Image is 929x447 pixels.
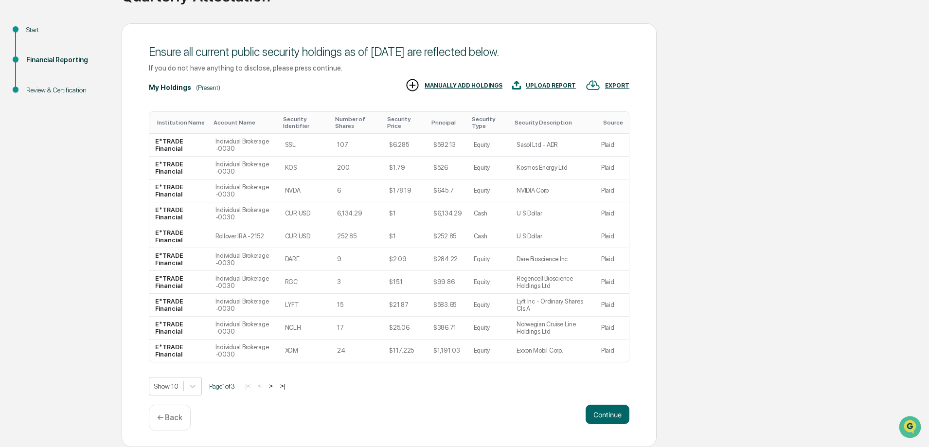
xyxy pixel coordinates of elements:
[586,78,600,92] img: EXPORT
[515,119,591,126] div: Toggle SortBy
[331,248,383,271] td: 9
[33,74,160,84] div: Start new chat
[255,382,265,390] button: <
[595,179,629,202] td: Plaid
[331,317,383,340] td: 17
[210,248,279,271] td: Individual Brokerage -0030
[468,225,511,248] td: Cash
[165,77,177,89] button: Start new chat
[149,271,210,294] td: E*TRADE Financial
[511,317,595,340] td: Norwegian Cruise Line Holdings Ltd
[331,134,383,157] td: 107
[26,55,106,65] div: Financial Reporting
[210,225,279,248] td: Rollover IRA -2152
[266,382,276,390] button: >
[595,225,629,248] td: Plaid
[210,294,279,317] td: Individual Brokerage -0030
[149,64,629,72] div: If you do not have anything to disclose, please press continue.
[431,119,464,126] div: Toggle SortBy
[383,248,428,271] td: $2.09
[71,124,78,131] div: 🗄️
[157,413,182,422] p: ← Back
[605,82,629,89] div: EXPORT
[383,271,428,294] td: $15.1
[595,317,629,340] td: Plaid
[428,340,468,362] td: $1,191.03
[383,340,428,362] td: $117.225
[428,317,468,340] td: $386.71
[6,137,65,155] a: 🔎Data Lookup
[157,119,206,126] div: Toggle SortBy
[428,202,468,225] td: $6,134.29
[97,165,118,172] span: Pylon
[526,82,576,89] div: UPLOAD REPORT
[331,225,383,248] td: 252.85
[331,202,383,225] td: 6,134.29
[383,134,428,157] td: $6.285
[511,157,595,179] td: Kosmos Energy Ltd
[33,84,123,92] div: We're available if you need us!
[279,225,332,248] td: CUR:USD
[428,134,468,157] td: $592.13
[428,294,468,317] td: $583.65
[428,271,468,294] td: $99.86
[425,82,502,89] div: MANUALLY ADD HOLDINGS
[209,382,235,390] span: Page 1 of 3
[468,317,511,340] td: Equity
[405,78,420,92] img: MANUALLY ADD HOLDINGS
[428,157,468,179] td: $526
[149,294,210,317] td: E*TRADE Financial
[468,340,511,362] td: Equity
[511,179,595,202] td: NVIDIA Corp
[10,74,27,92] img: 1746055101610-c473b297-6a78-478c-a979-82029cc54cd1
[331,157,383,179] td: 200
[279,179,332,202] td: NVDA
[26,85,106,95] div: Review & Certification
[69,164,118,172] a: Powered byPylon
[387,116,424,129] div: Toggle SortBy
[586,405,629,424] button: Continue
[214,119,275,126] div: Toggle SortBy
[383,294,428,317] td: $21.87
[279,271,332,294] td: RGC
[428,248,468,271] td: $284.22
[19,141,61,151] span: Data Lookup
[279,294,332,317] td: LYFT
[149,45,629,59] div: Ensure all current public security holdings as of [DATE] are reflected below.
[512,78,521,92] img: UPLOAD REPORT
[472,116,507,129] div: Toggle SortBy
[383,202,428,225] td: $1
[19,123,63,132] span: Preclearance
[595,202,629,225] td: Plaid
[26,25,106,35] div: Start
[595,294,629,317] td: Plaid
[898,415,924,441] iframe: Open customer support
[511,271,595,294] td: Regencell Bioscience Holdings Ltd
[279,157,332,179] td: KOS
[511,340,595,362] td: Exxon Mobil Corp.
[149,134,210,157] td: E*TRADE Financial
[10,124,18,131] div: 🖐️
[595,248,629,271] td: Plaid
[149,202,210,225] td: E*TRADE Financial
[595,340,629,362] td: Plaid
[383,157,428,179] td: $1.79
[6,119,67,136] a: 🖐️Preclearance
[468,179,511,202] td: Equity
[210,317,279,340] td: Individual Brokerage -0030
[603,119,625,126] div: Toggle SortBy
[210,340,279,362] td: Individual Brokerage -0030
[149,317,210,340] td: E*TRADE Financial
[511,225,595,248] td: U S Dollar
[149,157,210,179] td: E*TRADE Financial
[279,134,332,157] td: SSL
[383,317,428,340] td: $25.06
[383,179,428,202] td: $178.19
[335,116,379,129] div: Toggle SortBy
[149,340,210,362] td: E*TRADE Financial
[279,248,332,271] td: DARE
[595,157,629,179] td: Plaid
[511,294,595,317] td: Lyft Inc - Ordinary Shares Cls A
[279,317,332,340] td: NCLH
[149,248,210,271] td: E*TRADE Financial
